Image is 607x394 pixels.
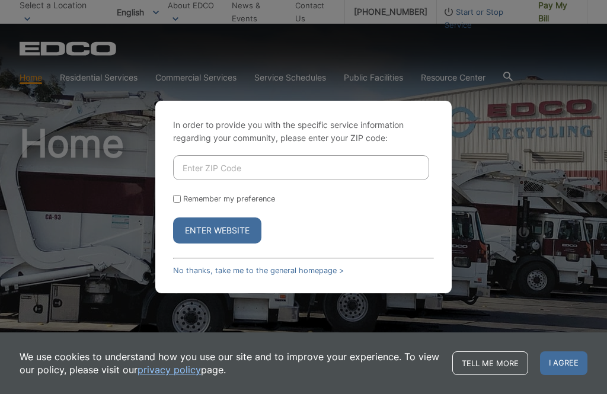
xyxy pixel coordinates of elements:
[173,155,429,180] input: Enter ZIP Code
[20,350,440,376] p: We use cookies to understand how you use our site and to improve your experience. To view our pol...
[173,118,434,145] p: In order to provide you with the specific service information regarding your community, please en...
[173,266,344,275] a: No thanks, take me to the general homepage >
[540,351,587,375] span: I agree
[452,351,528,375] a: Tell me more
[138,363,201,376] a: privacy policy
[183,194,275,203] label: Remember my preference
[173,217,261,244] button: Enter Website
